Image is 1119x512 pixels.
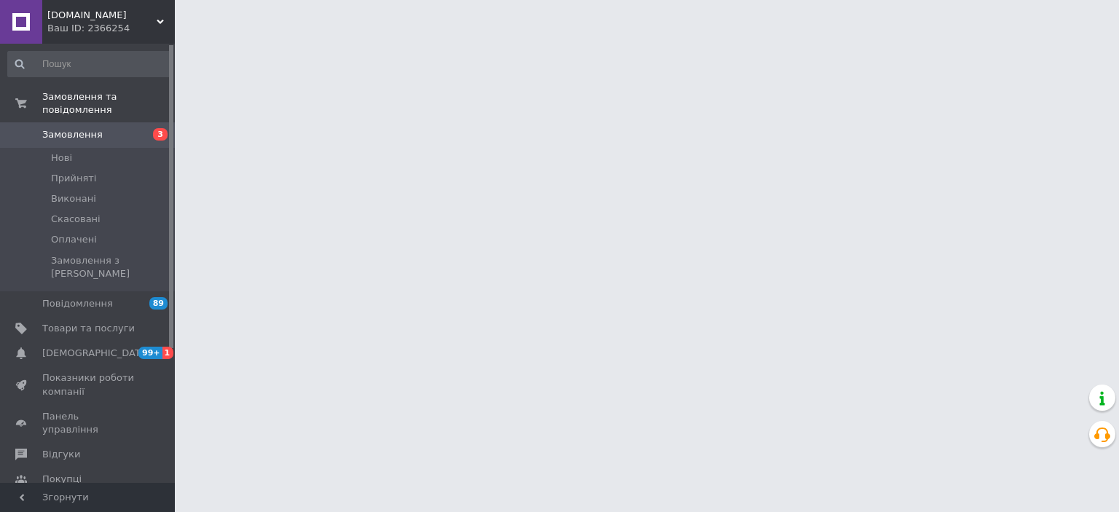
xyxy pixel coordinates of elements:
[51,213,101,226] span: Скасовані
[42,297,113,310] span: Повідомлення
[162,347,174,359] span: 1
[42,371,135,398] span: Показники роботи компанії
[51,151,72,165] span: Нові
[42,448,80,461] span: Відгуки
[42,410,135,436] span: Панель управління
[47,9,157,22] span: StartMoto.in.ua
[42,473,82,486] span: Покупці
[51,254,170,280] span: Замовлення з [PERSON_NAME]
[42,347,150,360] span: [DEMOGRAPHIC_DATA]
[42,128,103,141] span: Замовлення
[47,22,175,35] div: Ваш ID: 2366254
[51,172,96,185] span: Прийняті
[149,297,168,310] span: 89
[51,233,97,246] span: Оплачені
[7,51,172,77] input: Пошук
[42,90,175,117] span: Замовлення та повідомлення
[51,192,96,205] span: Виконані
[153,128,168,141] span: 3
[138,347,162,359] span: 99+
[42,322,135,335] span: Товари та послуги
